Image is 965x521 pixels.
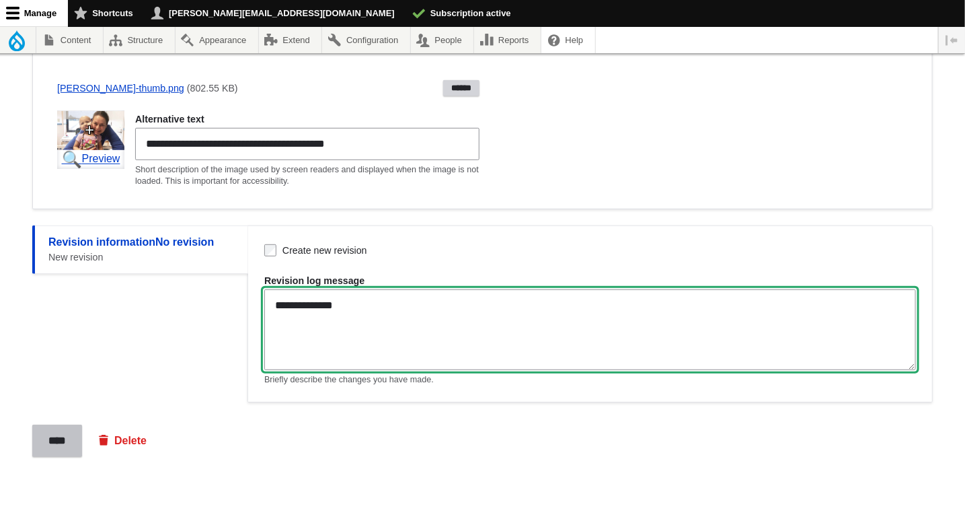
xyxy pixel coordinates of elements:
[322,27,410,53] a: Configuration
[264,374,916,386] div: Briefly describe the changes you have made.
[259,27,322,53] a: Extend
[48,250,240,265] span: New revision
[187,83,238,94] span: (802.55 KB)
[104,27,175,53] a: Structure
[541,27,595,53] a: Help
[135,113,204,125] label: Alternative text
[32,225,248,273] a: Revision informationNo revisionNew revision
[36,27,103,53] a: Content
[57,150,124,169] a: Preview
[939,27,965,53] button: Vertical orientation
[176,27,258,53] a: Appearance
[57,83,184,94] a: [PERSON_NAME]-thumb.png
[48,236,214,248] strong: Revision informationNo revision
[411,27,474,53] a: People
[474,27,541,53] a: Reports
[135,164,479,187] div: Short description of the image used by screen readers and displayed when the image is not loaded....
[264,275,364,287] label: Revision log message
[282,245,367,256] label: Create new revision
[90,425,157,457] a: Delete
